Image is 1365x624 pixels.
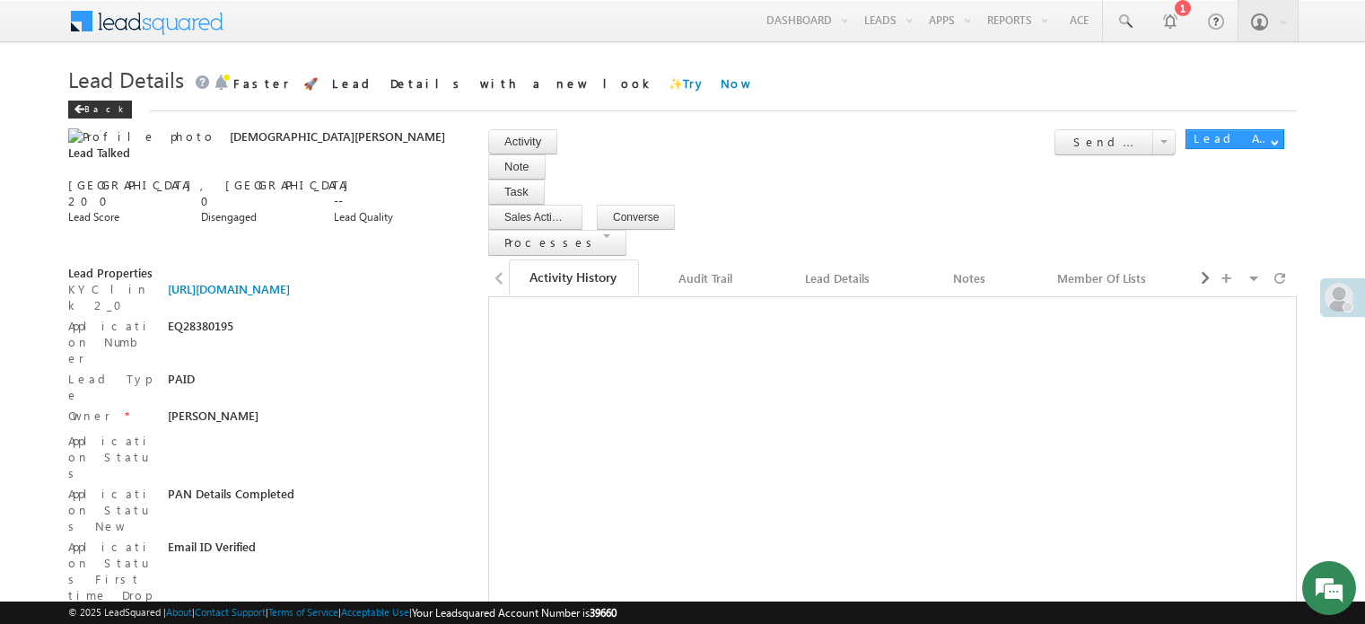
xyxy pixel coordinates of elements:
span: Lead Properties [68,265,153,280]
a: Member Of Lists [1037,259,1168,297]
a: [URL][DOMAIN_NAME] [168,281,290,296]
div: Back [68,101,132,119]
span: Your Leadsquared Account Number is [412,606,617,620]
div: 0 [201,193,324,209]
label: Lead Type [68,371,158,403]
label: Owner [68,408,110,424]
span: [DEMOGRAPHIC_DATA][PERSON_NAME] [230,128,445,144]
div: Summary [1185,268,1284,289]
label: KYC link 2_0 [68,281,158,313]
div: PAID [168,371,324,396]
div: Email ID Verified [168,539,324,564]
a: Lead Details [773,259,903,297]
a: Contact Support [195,606,266,618]
button: Lead Actions [1186,129,1284,149]
label: Application Number [68,318,158,366]
span: [PERSON_NAME] [168,408,258,423]
button: Converse [597,205,675,230]
div: Member Of Lists [1052,268,1151,289]
span: © 2025 LeadSquared | | | | | [68,604,617,621]
span: 39660 [590,606,617,620]
button: Note [488,154,545,180]
a: Summary [1170,259,1300,297]
div: PAN Details Completed [168,486,324,511]
a: Terms of Service [268,606,338,618]
a: Activity History [509,259,639,295]
a: Notes [906,259,1036,297]
div: Lead Actions [1194,130,1270,146]
span: Faster 🚀 Lead Details with a new look ✨ [233,75,752,91]
img: Profile photo [68,128,215,145]
span: [GEOGRAPHIC_DATA], [GEOGRAPHIC_DATA] [68,177,357,192]
button: Task [488,180,545,205]
div: Lead Details [787,268,887,289]
a: Back [68,100,141,115]
div: Activity History [523,268,623,287]
button: Sales Activity [488,205,582,230]
div: EQ28380195 [168,318,324,343]
div: Lead Quality [334,209,457,225]
span: Lead Talked [68,145,130,160]
a: About [166,606,192,618]
a: Acceptable Use [341,606,409,618]
div: Audit Trail [655,268,755,289]
a: +xx-xxxxxxxx40 [68,161,197,176]
label: Application Status New [68,486,158,534]
div: Lead Score [68,209,191,225]
span: Processes [504,234,599,250]
div: -- [334,193,457,209]
span: Send Email [1073,134,1194,149]
label: Application Status [68,433,158,481]
div: 200 [68,193,191,209]
div: Notes [920,268,1019,289]
a: Audit Trail [641,259,771,297]
span: Lead Details [68,65,184,93]
button: Processes [488,230,626,256]
button: Send Email [1054,129,1153,155]
label: Application Status First time Drop Off [68,539,158,620]
button: Activity [488,129,557,154]
a: Try Now [683,75,752,91]
div: Disengaged [201,209,324,225]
